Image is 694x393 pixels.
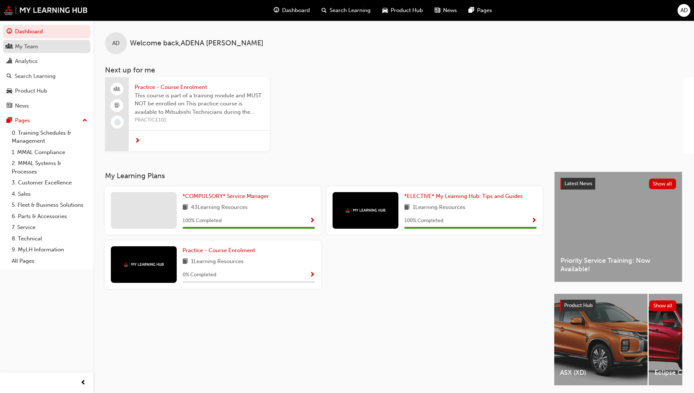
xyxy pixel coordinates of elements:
a: My Team [3,40,90,53]
span: Search Learning [330,6,371,15]
span: News [443,6,457,15]
button: Show Progress [310,270,315,280]
a: Product HubShow all [560,300,676,311]
span: Show Progress [531,218,537,224]
a: All Pages [9,255,90,267]
a: Latest NewsShow allPriority Service Training: Now Available! [554,172,682,282]
a: Practice - Course EnrolmentThis course is part of a training module and MUST NOT be enrolled on T... [105,77,270,151]
span: guage-icon [274,6,279,15]
span: news-icon [435,6,440,15]
button: AD [678,4,690,17]
span: up-icon [82,116,87,126]
span: ASX (XD) [560,368,642,377]
span: Priority Service Training: Now Available! [560,257,676,273]
a: news-iconNews [429,3,463,18]
div: Product Hub [15,87,47,95]
a: Latest NewsShow all [560,178,676,190]
div: Analytics [15,57,38,65]
h3: Next up for me [93,66,694,74]
a: News [3,99,90,113]
span: search-icon [7,73,12,80]
span: pages-icon [7,117,12,124]
span: *COMPULSORY* Service Manager [183,193,269,199]
span: guage-icon [7,29,12,35]
a: Analytics [3,55,90,68]
span: 43 Learning Resources [191,203,248,212]
span: Show Progress [310,272,315,278]
a: 9. MyLH Information [9,244,90,255]
button: Pages [3,114,90,127]
span: news-icon [7,103,12,109]
a: Practice - Course Enrolment [183,246,258,255]
span: Practice - Course Enrolment [183,247,255,254]
a: ASX (XD) [554,294,648,385]
span: Practice - Course Enrolment [135,83,264,91]
img: mmal [4,5,88,15]
span: Product Hub [564,302,593,308]
span: pages-icon [469,6,474,15]
a: car-iconProduct Hub [376,3,429,18]
div: News [15,102,29,110]
span: 100 % Completed [183,217,222,225]
span: AD [680,6,688,15]
a: pages-iconPages [463,3,498,18]
span: car-icon [7,88,12,94]
div: Search Learning [15,72,56,81]
a: *COMPULSORY* Service Manager [183,192,272,201]
a: Dashboard [3,25,90,38]
span: booktick-icon [115,101,120,111]
span: book-icon [183,257,188,266]
span: 0 % Completed [183,271,216,279]
span: search-icon [322,6,327,15]
a: 5. Fleet & Business Solutions [9,199,90,211]
a: Search Learning [3,70,90,83]
a: *ELECTIVE* My Learning Hub: Tips and Guides [404,192,526,201]
a: Product Hub [3,84,90,98]
a: 3. Customer Excellence [9,177,90,188]
span: book-icon [183,203,188,212]
span: Latest News [564,180,592,187]
h3: My Learning Plans [105,172,543,180]
span: car-icon [382,6,388,15]
span: Show Progress [310,218,315,224]
span: Dashboard [282,6,310,15]
button: Show all [649,300,677,311]
span: prev-icon [80,378,86,388]
span: Pages [477,6,492,15]
a: 2. MMAL Systems & Processes [9,158,90,177]
span: Product Hub [391,6,423,15]
span: This course is part of a training module and MUST NOT be enrolled on This practice course is avai... [135,91,264,116]
button: Show Progress [531,216,537,225]
span: AD [112,39,120,48]
img: mmal [345,208,386,213]
span: 1 Learning Resources [413,203,465,212]
a: 8. Technical [9,233,90,244]
img: mmal [124,262,164,267]
span: people-icon [7,44,12,50]
span: next-icon [135,138,140,145]
span: *ELECTIVE* My Learning Hub: Tips and Guides [404,193,523,199]
button: Show all [649,179,676,189]
button: Show Progress [310,216,315,225]
a: 1. MMAL Compliance [9,147,90,158]
span: chart-icon [7,58,12,65]
span: people-icon [115,85,120,94]
span: learningRecordVerb_NONE-icon [114,119,121,126]
a: guage-iconDashboard [268,3,316,18]
div: My Team [15,42,38,51]
a: 6. Parts & Accessories [9,211,90,222]
span: book-icon [404,203,410,212]
span: Welcome back , ADENA [PERSON_NAME] [130,39,263,48]
button: DashboardMy TeamAnalyticsSearch LearningProduct HubNews [3,23,90,114]
span: PRACTICE101 [135,116,264,124]
a: 7. Service [9,222,90,233]
a: 0. Training Schedules & Management [9,127,90,147]
a: search-iconSearch Learning [316,3,376,18]
a: 4. Sales [9,188,90,200]
span: 1 Learning Resources [191,257,244,266]
span: 100 % Completed [404,217,443,225]
div: Pages [15,116,30,125]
